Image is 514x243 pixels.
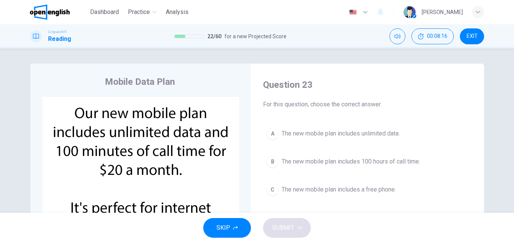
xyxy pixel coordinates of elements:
[282,129,400,138] span: The new mobile plan includes unlimited data.
[467,33,478,39] span: EXIT
[266,156,279,168] div: B
[128,8,150,17] span: Practice
[411,28,454,44] button: 00:08:16
[266,184,279,196] div: C
[422,8,463,17] div: [PERSON_NAME]
[48,29,67,34] span: Linguaskill
[389,28,405,44] div: Mute
[90,8,119,17] span: Dashboard
[30,5,87,20] a: OpenEnglish logo
[460,28,484,44] button: EXIT
[217,223,230,233] span: SKIP
[42,97,239,242] img: undefined
[266,128,279,140] div: A
[163,5,192,19] button: Analysis
[87,5,122,19] button: Dashboard
[125,5,160,19] button: Practice
[263,124,472,143] button: AThe new mobile plan includes unlimited data.
[282,185,396,194] span: The new mobile plan includes a free phone.
[30,5,70,20] img: OpenEnglish logo
[48,34,71,44] h1: Reading
[105,76,175,88] h4: Mobile Data Plan
[263,79,472,91] h4: Question 23
[166,8,188,17] span: Analysis
[203,218,251,238] button: SKIP
[263,180,472,199] button: CThe new mobile plan includes a free phone.
[282,157,420,166] span: The new mobile plan includes 100 hours of call time.
[411,28,454,44] div: Hide
[224,32,287,41] span: for a new Projected Score
[263,152,472,171] button: BThe new mobile plan includes 100 hours of call time.
[207,32,221,41] span: 22 / 60
[403,6,416,18] img: Profile picture
[427,33,447,39] span: 00:08:16
[348,9,358,15] img: en
[263,100,472,109] span: For this question, choose the correct answer.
